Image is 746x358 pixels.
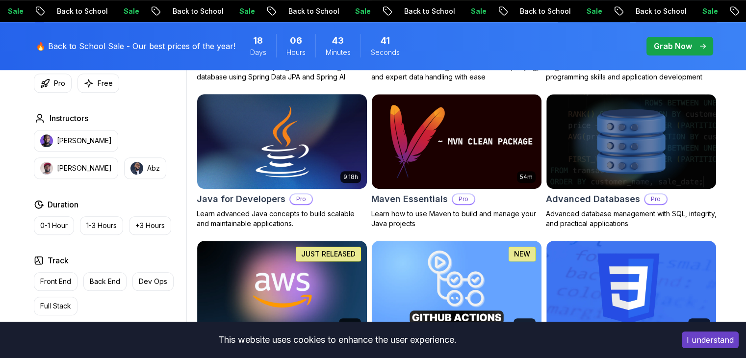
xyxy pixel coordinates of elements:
[371,192,448,206] h2: Maven Essentials
[197,94,367,229] a: Java for Developers card9.18hJava for DevelopersProLearn advanced Java concepts to build scalable...
[290,194,312,204] p: Pro
[516,320,533,328] p: 2.63h
[86,221,117,230] p: 1-3 Hours
[34,74,72,93] button: Pro
[98,78,113,88] p: Free
[34,297,77,315] button: Full Stack
[290,34,302,48] span: 6 Hours
[253,34,263,48] span: 18 Days
[83,272,127,291] button: Back End
[371,62,542,82] p: Master database management, advanced querying, and expert data handling with ease
[40,134,53,147] img: instructor img
[546,192,640,206] h2: Advanced Databases
[342,320,358,328] p: 2.73h
[57,136,112,146] p: [PERSON_NAME]
[40,301,71,311] p: Full Stack
[645,194,667,204] p: Pro
[34,130,118,152] button: instructor img[PERSON_NAME]
[462,6,493,16] p: Sale
[135,221,165,230] p: +3 Hours
[381,34,390,48] span: 41 Seconds
[546,209,717,229] p: Advanced database management with SQL, integrity, and practical applications
[546,241,716,336] img: CSS Essentials card
[332,34,344,48] span: 43 Minutes
[130,162,143,175] img: instructor img
[197,192,285,206] h2: Java for Developers
[147,163,160,173] p: Abz
[90,277,120,286] p: Back End
[371,94,542,229] a: Maven Essentials card54mMaven EssentialsProLearn how to use Maven to build and manage your Java p...
[301,249,356,259] p: JUST RELEASED
[682,332,739,348] button: Accept cookies
[654,40,692,52] p: Grab Now
[197,209,367,229] p: Learn advanced Java concepts to build scalable and maintainable applications.
[132,272,174,291] button: Dev Ops
[197,241,367,336] img: AWS for Developers card
[77,74,119,93] button: Free
[230,6,261,16] p: Sale
[514,249,530,259] p: NEW
[139,277,167,286] p: Dev Ops
[395,6,462,16] p: Back to School
[193,92,371,191] img: Java for Developers card
[546,94,717,229] a: Advanced Databases cardAdvanced DatabasesProAdvanced database management with SQL, integrity, and...
[546,62,717,82] p: Beginner-friendly Java course for essential programming skills and application development
[326,48,351,57] span: Minutes
[48,255,69,266] h2: Track
[124,157,166,179] button: instructor imgAbz
[36,40,235,52] p: 🔥 Back to School Sale - Our best prices of the year!
[34,272,77,291] button: Front End
[520,173,533,181] p: 54m
[80,216,123,235] button: 1-3 Hours
[343,173,358,181] p: 9.18h
[7,329,667,351] div: This website uses cookies to enhance the user experience.
[48,6,114,16] p: Back to School
[371,48,400,57] span: Seconds
[626,6,693,16] p: Back to School
[453,194,474,204] p: Pro
[34,157,118,179] button: instructor img[PERSON_NAME]
[693,6,724,16] p: Sale
[114,6,146,16] p: Sale
[129,216,171,235] button: +3 Hours
[286,48,306,57] span: Hours
[34,216,74,235] button: 0-1 Hour
[371,209,542,229] p: Learn how to use Maven to build and manage your Java projects
[372,94,541,189] img: Maven Essentials card
[346,6,377,16] p: Sale
[54,78,65,88] p: Pro
[48,199,78,210] h2: Duration
[279,6,346,16] p: Back to School
[577,6,609,16] p: Sale
[40,221,68,230] p: 0-1 Hour
[197,62,367,82] p: Build a CRUD API with Spring Boot and PostgreSQL database using Spring Data JPA and Spring AI
[40,277,71,286] p: Front End
[50,112,88,124] h2: Instructors
[372,241,541,336] img: CI/CD with GitHub Actions card
[691,320,707,328] p: 2.08h
[57,163,112,173] p: [PERSON_NAME]
[511,6,577,16] p: Back to School
[40,162,53,175] img: instructor img
[163,6,230,16] p: Back to School
[546,94,716,189] img: Advanced Databases card
[250,48,266,57] span: Days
